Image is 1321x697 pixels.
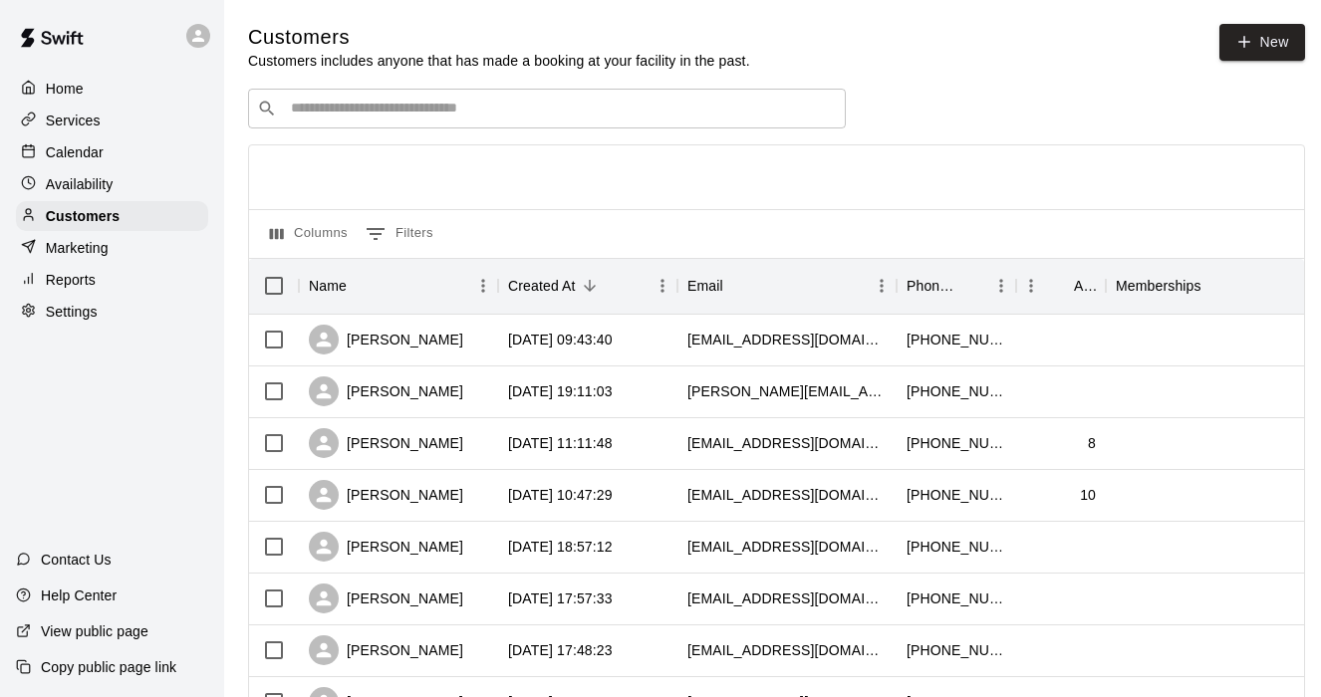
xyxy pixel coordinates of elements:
div: [PERSON_NAME] [309,376,463,406]
div: 2025-09-09 19:11:03 [508,381,613,401]
button: Menu [468,271,498,301]
div: [PERSON_NAME] [309,325,463,354]
div: [PERSON_NAME] [309,428,463,458]
button: Show filters [361,218,438,250]
p: Home [46,79,84,99]
div: Phone Number [907,258,958,314]
div: 2025-09-08 17:57:33 [508,588,613,608]
button: Menu [867,271,897,301]
div: [PERSON_NAME] [309,583,463,613]
div: Memberships [1116,258,1201,314]
div: Created At [498,258,677,314]
div: 8 [1088,433,1096,453]
p: Customers includes anyone that has made a booking at your facility in the past. [248,51,750,71]
div: +16302768863 [907,330,1006,349]
p: Settings [46,302,98,322]
p: Calendar [46,142,104,162]
button: Sort [958,272,986,300]
div: +17082048921 [907,537,1006,557]
button: Sort [1046,272,1074,300]
div: 2025-09-08 17:48:23 [508,640,613,660]
p: Services [46,111,101,130]
div: +17083418744 [907,381,1006,401]
div: Created At [508,258,576,314]
div: 2025-09-09 11:11:48 [508,433,613,453]
div: Name [299,258,498,314]
div: Age [1016,258,1106,314]
div: +17088371590 [907,433,1006,453]
button: Menu [1016,271,1046,301]
a: Customers [16,201,208,231]
button: Select columns [265,218,353,250]
div: Age [1074,258,1096,314]
p: Availability [46,174,114,194]
p: Help Center [41,585,117,605]
div: [PERSON_NAME] [309,532,463,562]
a: Availability [16,169,208,199]
h5: Customers [248,24,750,51]
div: paulmnovak@gmail.com [687,485,887,505]
a: New [1219,24,1305,61]
div: Search customers by name or email [248,89,846,128]
div: ericareisch@gmail.com [687,433,887,453]
a: Marketing [16,233,208,263]
a: Calendar [16,137,208,167]
div: tcigrand@comcast.net [687,537,887,557]
p: View public page [41,621,148,641]
div: +16302050667 [907,640,1006,660]
div: +17734058149 [907,485,1006,505]
div: kasey.diete@gmail.com [687,381,887,401]
p: Contact Us [41,550,112,570]
a: Home [16,74,208,104]
button: Sort [347,272,375,300]
div: Phone Number [897,258,1016,314]
a: Services [16,106,208,135]
div: Email [677,258,897,314]
div: +16302227550 [907,588,1006,608]
div: Name [309,258,347,314]
button: Sort [576,272,604,300]
button: Sort [723,272,751,300]
div: 2025-09-10 09:43:40 [508,330,613,349]
button: Menu [986,271,1016,301]
p: Copy public page link [41,657,176,677]
div: 2025-09-08 18:57:12 [508,537,613,557]
div: [PERSON_NAME] [309,635,463,665]
button: Menu [648,271,677,301]
a: Settings [16,297,208,327]
div: 2025-09-09 10:47:29 [508,485,613,505]
div: aelaurenzo@gmail.com [687,330,887,349]
div: Email [687,258,723,314]
button: Sort [1201,272,1229,300]
p: Reports [46,270,96,290]
div: 29ruge@gmail.com [687,640,887,660]
div: [PERSON_NAME] [309,480,463,510]
p: Marketing [46,238,109,258]
a: Reports [16,265,208,295]
div: 10 [1080,485,1096,505]
div: bethbarstatis@yahoo.com [687,588,887,608]
p: Customers [46,206,120,226]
